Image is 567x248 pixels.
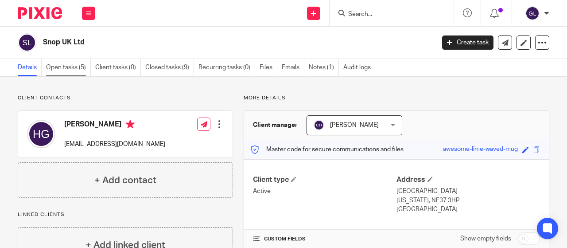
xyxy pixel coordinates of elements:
[396,196,540,205] p: [US_STATE], NE37 3HP
[46,59,91,76] a: Open tasks (5)
[94,173,156,187] h4: + Add contact
[443,145,518,155] div: awesome-lime-waved-mug
[198,59,255,76] a: Recurring tasks (0)
[396,205,540,214] p: [GEOGRAPHIC_DATA]
[18,59,42,76] a: Details
[251,145,404,154] p: Master code for secure communications and files
[145,59,194,76] a: Closed tasks (9)
[126,120,135,129] i: Primary
[442,35,493,50] a: Create task
[64,140,165,149] p: [EMAIL_ADDRESS][DOMAIN_NAME]
[244,94,549,102] p: More details
[27,120,55,148] img: svg%3E
[18,211,233,218] p: Linked clients
[314,120,324,130] img: svg%3E
[64,120,165,131] h4: [PERSON_NAME]
[309,59,339,76] a: Notes (1)
[253,121,298,130] h3: Client manager
[260,59,277,76] a: Files
[347,11,427,19] input: Search
[330,122,379,128] span: [PERSON_NAME]
[396,175,540,185] h4: Address
[18,94,233,102] p: Client contacts
[18,33,36,52] img: svg%3E
[396,187,540,196] p: [GEOGRAPHIC_DATA]
[460,234,511,243] label: Show empty fields
[43,38,352,47] h2: Snop UK Ltd
[253,175,396,185] h4: Client type
[253,187,396,196] p: Active
[18,7,62,19] img: Pixie
[525,6,540,20] img: svg%3E
[253,236,396,243] h4: CUSTOM FIELDS
[95,59,141,76] a: Client tasks (0)
[282,59,304,76] a: Emails
[343,59,375,76] a: Audit logs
